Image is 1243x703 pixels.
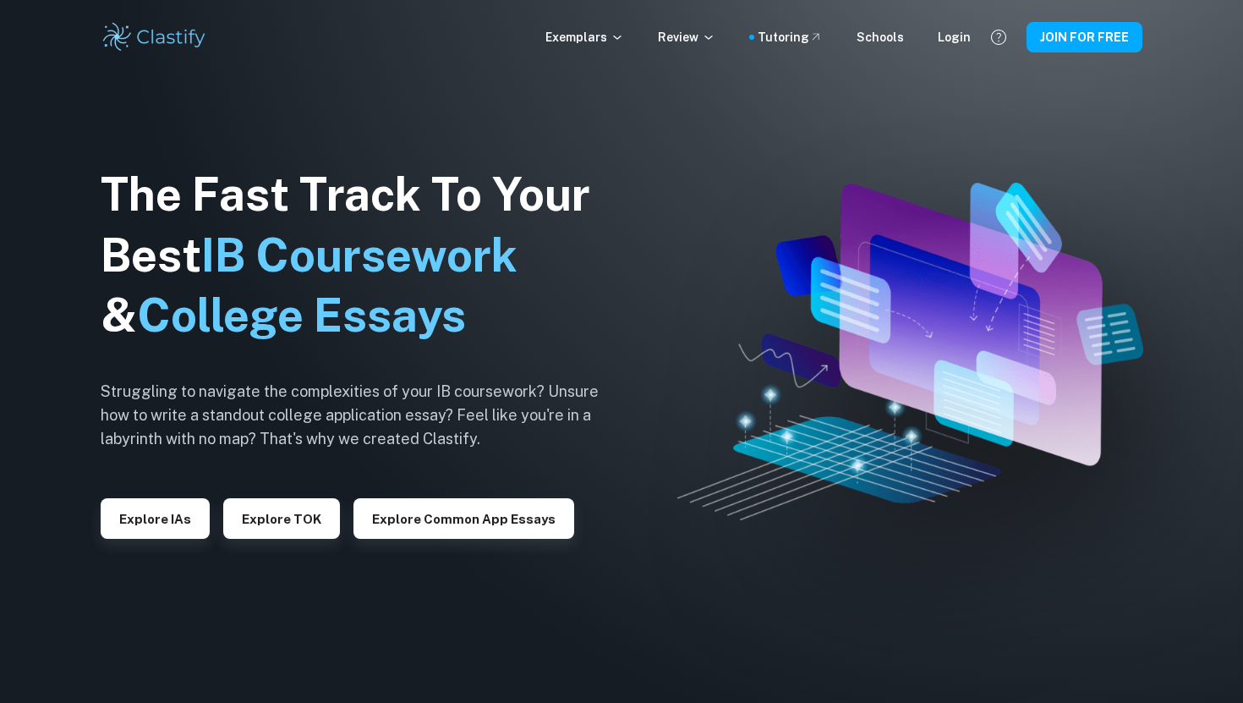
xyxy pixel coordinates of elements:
p: Exemplars [545,28,624,47]
button: Explore IAs [101,498,210,539]
h1: The Fast Track To Your Best & [101,164,625,347]
a: Tutoring [758,28,823,47]
img: Clastify logo [101,20,208,54]
span: College Essays [137,288,466,342]
a: Explore IAs [101,510,210,526]
a: Schools [857,28,904,47]
button: Explore Common App essays [353,498,574,539]
a: Login [938,28,971,47]
img: Clastify hero [677,183,1144,520]
span: IB Coursework [201,228,517,282]
h6: Struggling to navigate the complexities of your IB coursework? Unsure how to write a standout col... [101,380,625,451]
button: JOIN FOR FREE [1027,22,1142,52]
button: Help and Feedback [984,23,1013,52]
button: Explore TOK [223,498,340,539]
a: Explore TOK [223,510,340,526]
a: Explore Common App essays [353,510,574,526]
p: Review [658,28,715,47]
